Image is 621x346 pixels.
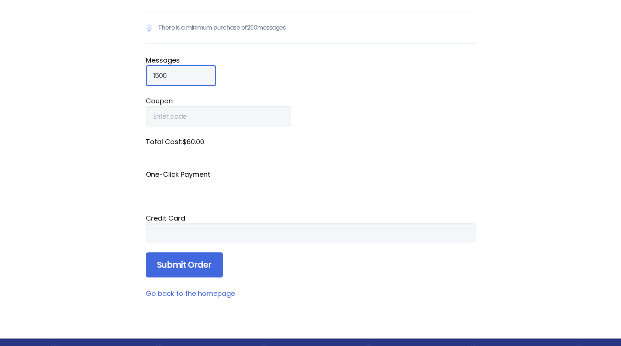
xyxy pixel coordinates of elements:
input: Qty [146,65,216,86]
fieldset: One-Click Payment [146,170,476,203]
label: Coupon [146,96,476,106]
p: There is a minimum purchase of 250 messages. [146,12,476,44]
input: Submit Order [146,252,223,278]
iframe: Secure card payment input frame [153,229,468,237]
iframe: Secure payment button frame [146,179,476,203]
img: Notification icon [146,23,153,32]
label: Total Cost: $60.00 [146,137,476,147]
input: Enter code [146,106,291,127]
div: Credit Card [146,213,476,223]
label: Message s [146,55,476,65]
a: Go back to the homepage [146,289,235,298]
